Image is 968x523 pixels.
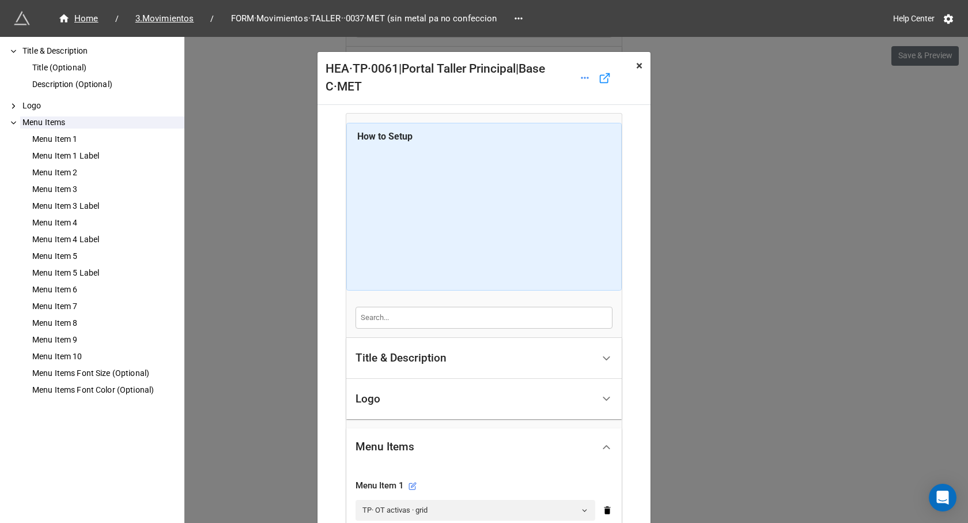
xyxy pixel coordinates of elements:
span: FORM·Movimientos·TALLER··0037·MET (sin metal pa no confeccion [224,12,504,25]
div: Menu Item 10 [30,351,184,363]
div: Menu Item 2 [30,167,184,179]
a: TP· OT activas · grid [356,500,595,521]
div: Menu Item 7 [30,300,184,313]
span: HEA·TP·0061|Portal Taller Principal|Base C·MET [326,60,566,96]
div: Menu Item 1 [356,479,612,493]
img: miniextensions-icon.73ae0678.png [14,10,30,27]
div: Home [58,12,99,25]
div: Menu Item 1 Label [30,150,184,162]
div: Title & Description [346,338,622,379]
input: Search... [356,307,612,329]
div: Description (Optional) [30,78,184,91]
div: Menu Items [346,428,622,465]
div: Menu Item 4 Label [30,234,184,246]
a: Help Center [885,8,943,29]
div: Title & Description [356,352,447,364]
div: Menu Item 1 [30,133,184,145]
div: Logo [20,100,184,112]
div: Menu Items Font Size (Optional) [30,367,184,379]
nav: breadcrumb [46,12,509,25]
div: Menu Items [20,116,184,129]
span: 3.Movimientos [128,12,201,25]
li: / [115,13,119,25]
span: × [636,59,642,73]
div: Menu Item 8 [30,317,184,329]
div: Title & Description [20,45,184,57]
div: Menu Item 3 Label [30,200,184,212]
div: Title (Optional) [30,62,184,74]
div: Logo [356,393,380,405]
div: Menu Items [356,441,414,453]
div: Menu Item 3 [30,183,184,195]
iframe: Page Header for miniExtensions [357,148,611,280]
b: How to Setup [357,131,413,142]
div: Menu Items Font Color (Optional) [30,384,184,396]
li: / [210,13,214,25]
div: Menu Item 4 [30,217,184,229]
div: Menu Item 5 [30,250,184,262]
div: Open Intercom Messenger [929,484,956,511]
div: Logo [346,379,622,420]
div: Menu Item 5 Label [30,267,184,279]
div: Menu Item 6 [30,284,184,296]
div: Menu Item 9 [30,334,184,346]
